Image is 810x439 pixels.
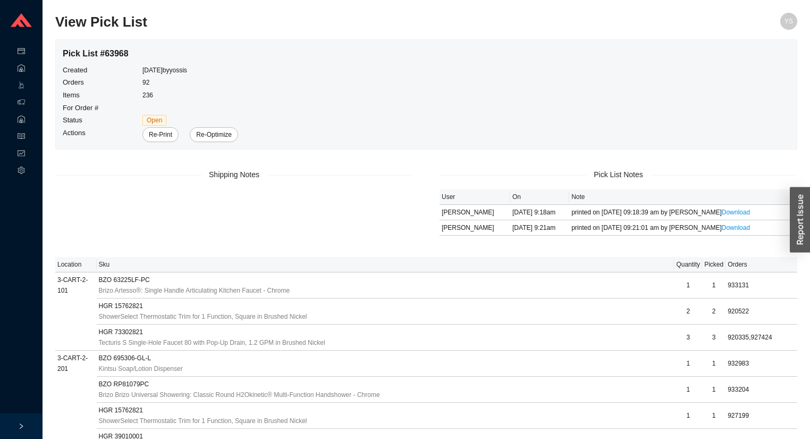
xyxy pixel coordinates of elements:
td: [PERSON_NAME] [440,205,510,220]
td: Orders [62,76,142,89]
th: On [510,189,569,205]
td: Created [62,64,142,77]
th: User [440,189,510,205]
th: Orders [725,257,797,272]
td: 236 [142,89,239,102]
button: Re-Print [142,127,179,142]
span: Tecturis S Single-Hole Faucet 80 with Pop-Up Drain, 1.2 GPM in Brushed Nickel [99,337,325,348]
span: Re-Print [149,129,172,140]
td: 1 [702,377,725,403]
th: Quantity [674,257,702,272]
span: right [18,423,24,429]
td: 1 [674,377,702,403]
div: printed on [DATE] 09:18:39 am by [PERSON_NAME] [571,207,795,218]
span: 920335 [728,334,749,341]
th: Sku [97,257,674,272]
span: 933131 [728,281,749,289]
td: 1 [702,351,725,377]
td: Actions [62,127,142,143]
td: 3-CART-2-101 [55,272,97,351]
td: , [725,325,797,351]
td: 3 [674,325,702,351]
span: HGR 15762821 [99,405,143,416]
span: setting [18,163,25,180]
td: Items [62,89,142,102]
span: 932983 [728,360,749,367]
span: BZO 63225LF-PC [99,275,150,285]
th: Location [55,257,97,272]
td: 2 [702,299,725,325]
td: [DATE] 9:21am [510,220,569,236]
span: Open [142,115,166,126]
span: Brizo Brizo Universal Showering: Classic Round H2Okinetic® Multi-Function Handshower - Chrome [99,390,380,400]
td: 1 [674,272,702,299]
a: Download [722,224,750,231]
span: 927424 [751,334,772,341]
th: Note [569,189,797,205]
span: BZO 695306-GL-L [99,353,151,363]
span: Shipping Notes [201,169,267,181]
span: credit-card [18,44,25,61]
td: 1 [702,403,725,429]
td: 3 [702,325,725,351]
td: 1 [702,272,725,299]
td: 1 [674,403,702,429]
a: Download [722,209,750,216]
span: Kintsu Soap/Lotion Dispenser [99,363,183,374]
td: Status [62,114,142,127]
span: Brizo Artesso®: Single Handle Articulating Kitchen Faucet - Chrome [99,285,290,296]
span: HGR 73302821 [99,327,143,337]
span: read [18,129,25,146]
button: Re-Optimize [190,127,238,142]
div: Pick List # 63968 [63,47,238,61]
td: [PERSON_NAME] [440,220,510,236]
span: ShowerSelect Thermostatic Trim for 1 Function, Square in Brushed Nickel [99,416,307,426]
td: [DATE] 9:18am [510,205,569,220]
th: Picked [702,257,725,272]
span: ShowerSelect Thermostatic Trim for 1 Function, Square in Brushed Nickel [99,311,307,322]
div: printed on [DATE] 09:21:01 am by [PERSON_NAME] [571,222,795,233]
td: 92 [142,76,239,89]
span: 927199 [728,412,749,419]
span: fund [18,146,25,163]
span: Re-Optimize [196,129,232,140]
span: YS [784,13,793,30]
td: For Order # [62,102,142,114]
span: HGR 15762821 [99,301,143,311]
td: 2 [674,299,702,325]
span: 920522 [728,308,749,315]
span: BZO RP81079PC [99,379,149,390]
td: 1 [674,351,702,377]
h2: View Pick List [55,13,612,31]
span: Pick List Notes [586,169,651,181]
div: [DATE] by yossis [142,65,238,76]
span: 933204 [728,386,749,393]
